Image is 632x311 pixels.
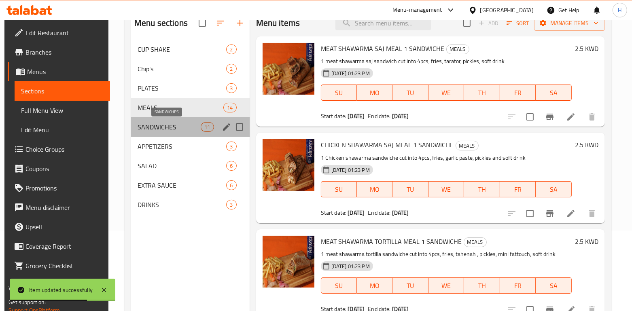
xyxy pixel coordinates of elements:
[464,85,500,101] button: TH
[541,18,598,28] span: Manage items
[8,42,110,62] a: Branches
[263,236,314,288] img: MEAT SHAWARMA TORTILLA MEAL 1 SANDWICHE
[263,139,314,191] img: CHICKEN SHAWARMA SAJ MEAL 1 SANDWICHE
[321,181,357,197] button: SU
[396,184,425,195] span: TU
[8,256,110,275] a: Grocery Checklist
[8,217,110,237] a: Upsell
[467,280,496,292] span: TH
[392,277,428,294] button: TU
[227,143,236,150] span: 3
[131,40,250,59] div: CUP SHAKE2
[335,16,431,30] input: search
[566,209,576,218] a: Edit menu item
[500,277,536,294] button: FR
[321,235,462,248] span: MEAT SHAWARMA TORTILLA MEAL 1 SANDWICHE
[357,277,392,294] button: MO
[446,44,469,54] div: MEALS
[15,101,110,120] a: Full Menu View
[8,283,28,294] span: Version:
[575,43,598,54] h6: 2.5 KWD
[226,64,236,74] div: items
[138,64,227,74] div: Chip's
[226,161,236,171] div: items
[328,262,373,270] span: [DATE] 01:23 PM
[8,297,46,307] span: Get support on:
[536,277,571,294] button: SA
[138,44,227,54] div: CUP SHAKE
[263,43,314,95] img: MEAT SHAWARMA SAJ MEAL 1 SANDWICHE
[467,87,496,99] span: TH
[201,122,214,132] div: items
[221,121,233,133] button: edit
[227,65,236,73] span: 2
[428,85,464,101] button: WE
[8,23,110,42] a: Edit Restaurant
[138,122,201,132] span: SANDWICHES
[522,205,539,222] span: Select to update
[328,166,373,174] span: [DATE] 01:23 PM
[321,277,357,294] button: SU
[360,87,389,99] span: MO
[618,6,621,15] span: H
[456,141,479,150] div: MEALS
[227,162,236,170] span: 6
[8,237,110,256] a: Coverage Report
[540,107,560,127] button: Branch-specific-item
[348,111,365,121] b: [DATE]
[138,180,227,190] div: EXTRA SAUCE
[500,181,536,197] button: FR
[8,62,110,81] a: Menus
[503,87,532,99] span: FR
[131,59,250,78] div: Chip's2
[25,203,104,212] span: Menu disclaimer
[392,207,409,218] b: [DATE]
[432,184,461,195] span: WE
[25,222,104,232] span: Upsell
[464,237,487,247] div: MEALS
[321,111,347,121] span: Start date:
[324,87,354,99] span: SU
[227,46,236,53] span: 2
[131,98,250,117] div: MEALS14
[505,17,531,30] button: Sort
[227,85,236,92] span: 3
[575,139,598,150] h6: 2.5 KWD
[396,87,425,99] span: TU
[29,286,93,294] div: Item updated successfully
[522,108,539,125] span: Select to update
[131,36,250,218] nav: Menu sections
[21,86,104,96] span: Sections
[226,83,236,93] div: items
[8,198,110,217] a: Menu disclaimer
[348,207,365,218] b: [DATE]
[138,200,227,209] span: DRINKS
[131,137,250,156] div: APPETIZERS3
[360,280,389,292] span: MO
[138,142,227,151] span: APPETIZERS
[131,78,250,98] div: PLATES3
[131,176,250,195] div: EXTRA SAUCE6
[357,85,392,101] button: MO
[201,123,213,131] span: 11
[226,142,236,151] div: items
[131,156,250,176] div: SALAD6
[25,144,104,154] span: Choice Groups
[501,17,534,30] span: Sort items
[8,140,110,159] a: Choice Groups
[475,17,501,30] span: Add item
[539,280,568,292] span: SA
[447,44,469,54] span: MEALS
[194,15,211,32] span: Select all sections
[503,280,532,292] span: FR
[357,181,392,197] button: MO
[227,201,236,209] span: 3
[507,19,529,28] span: Sort
[321,207,347,218] span: Start date:
[464,277,500,294] button: TH
[211,13,230,33] span: Sort sections
[467,184,496,195] span: TH
[582,204,602,223] button: delete
[8,159,110,178] a: Coupons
